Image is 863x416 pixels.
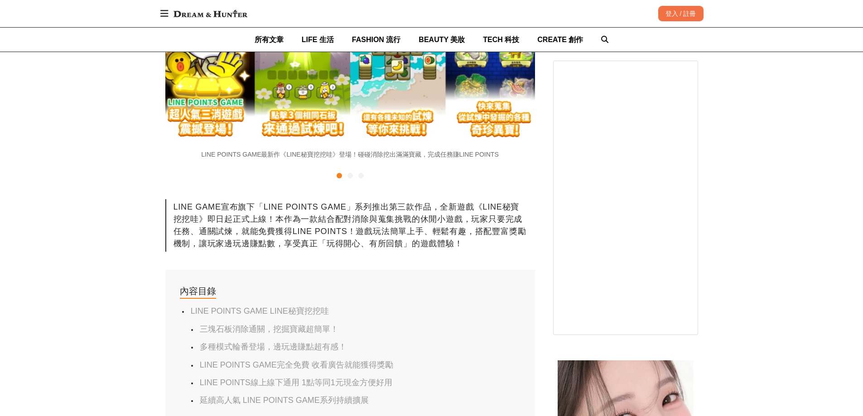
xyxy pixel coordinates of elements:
[255,28,284,52] a: 所有文章
[200,396,369,405] a: 延續高人氣 LINE POINTS GAME系列持續擴展
[419,28,465,52] a: BEAUTY 美妝
[537,36,583,43] span: CREATE 創作
[483,36,519,43] span: TECH 科技
[165,199,535,252] div: LINE GAME宣布旗下「LINE POINTS GAME」系列推出第三款作品，全新遊戲《LINE秘寶挖挖哇》即日起正式上線！本作為一款結合配對消除與蒐集挑戰的休閒小遊戲，玩家只要完成任務、通...
[419,36,465,43] span: BEAUTY 美妝
[483,28,519,52] a: TECH 科技
[169,5,252,22] img: Dream & Hunter
[537,28,583,52] a: CREATE 創作
[255,36,284,43] span: 所有文章
[302,28,334,52] a: LIFE 生活
[191,306,329,316] a: LINE POINTS GAME LINE秘寶挖挖哇
[352,28,401,52] a: FASHION 流行
[200,325,338,334] a: 三塊石板消除通關，挖掘寶藏超簡單！
[200,378,392,387] a: LINE POINTS線上線下通用 1點等同1元現金方便好用
[302,36,334,43] span: LIFE 生活
[200,360,393,369] a: LINE POINTS GAME完全免費 收看廣告就能獲得獎勵
[200,342,347,351] a: 多種模式輪番登場，邊玩邊賺點超有感！
[352,36,401,43] span: FASHION 流行
[180,284,216,299] div: 內容目錄
[658,6,704,21] div: 登入 / 註冊
[165,150,535,159] div: LINE POINTS GAME最新作《LINE秘寶挖挖哇》登場！碰碰消除挖出滿滿寶藏，完成任務賺LINE POINTS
